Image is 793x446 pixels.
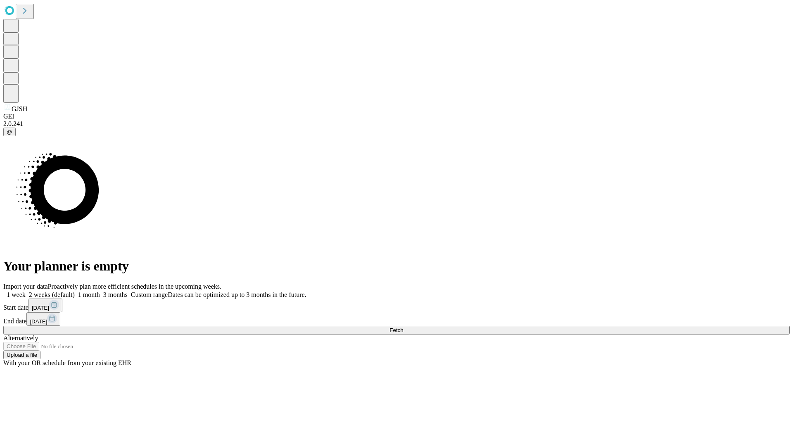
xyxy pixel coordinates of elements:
span: 1 week [7,291,26,298]
h1: Your planner is empty [3,259,790,274]
span: 1 month [78,291,100,298]
span: GJSH [12,105,27,112]
span: Dates can be optimized up to 3 months in the future. [168,291,306,298]
span: [DATE] [32,305,49,311]
button: Upload a file [3,351,40,359]
span: With your OR schedule from your existing EHR [3,359,131,366]
span: Custom range [131,291,168,298]
span: Proactively plan more efficient schedules in the upcoming weeks. [48,283,221,290]
button: [DATE] [26,312,60,326]
span: Alternatively [3,334,38,342]
button: Fetch [3,326,790,334]
span: 2 weeks (default) [29,291,75,298]
div: Start date [3,299,790,312]
button: [DATE] [28,299,62,312]
span: Import your data [3,283,48,290]
button: @ [3,128,16,136]
span: Fetch [389,327,403,333]
div: 2.0.241 [3,120,790,128]
div: End date [3,312,790,326]
div: GEI [3,113,790,120]
span: [DATE] [30,318,47,325]
span: @ [7,129,12,135]
span: 3 months [103,291,128,298]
